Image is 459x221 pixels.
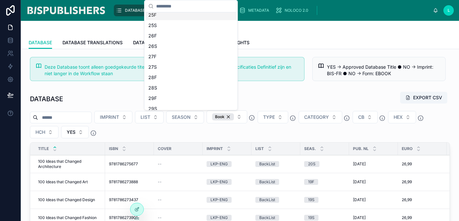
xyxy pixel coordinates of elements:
[304,179,345,185] a: 19F
[207,161,248,167] a: LKP-ENG
[146,62,236,72] div: 27S
[146,104,236,114] div: 29S
[158,179,199,185] a: --
[402,179,443,185] a: 26,99
[109,179,138,185] span: 9781786273888
[100,114,119,120] span: IMPRINT
[144,12,237,110] div: Suggestions
[158,161,199,167] a: --
[255,215,296,221] a: BackList
[38,197,95,202] span: 100 Ideas that Changed Design
[26,5,106,16] img: App logo
[353,179,366,185] span: [DATE]
[402,197,412,202] span: 26,99
[285,8,308,13] span: NOLOCO 2.0
[308,179,314,185] div: 19F
[109,197,138,202] span: 9781786273437
[146,10,236,20] div: 25F
[353,215,366,220] span: [DATE]
[207,110,247,123] button: Select Button
[146,41,236,51] div: 26S
[259,197,275,203] div: BackList
[38,197,101,202] a: 100 Ideas that Changed Design
[210,179,228,185] div: LKP-ENG
[30,94,63,104] h1: DATABASE
[304,146,316,151] span: SEAS.
[400,92,447,104] button: EXPORT CSV
[263,114,275,120] span: TYPE
[146,51,236,62] div: 27F
[94,111,132,123] button: Select Button
[388,111,416,123] button: Select Button
[402,146,412,151] span: EURO
[353,161,394,167] a: [DATE]
[158,197,162,202] span: --
[146,83,236,93] div: 28S
[125,8,145,13] span: DATABASE
[207,179,248,185] a: LKP-ENG
[109,197,150,202] a: 9781786273437
[358,114,364,120] span: CB
[207,215,248,221] a: LKP-ENG
[304,114,329,120] span: CATEGORY
[146,93,236,104] div: 29F
[402,161,412,167] span: 26,99
[38,215,101,220] a: 100 Ideas that Changed Fashion
[135,111,164,123] button: Select Button
[38,179,101,185] a: 100 Ideas that Changed Art
[38,159,101,169] a: 100 Ideas that Changed Architecture
[61,126,89,138] button: Select Button
[255,179,296,185] a: BackList
[255,197,296,203] a: BackList
[146,31,236,41] div: 26F
[29,39,52,46] span: DATABASE
[158,215,199,220] a: --
[38,146,49,151] span: TITLE
[353,111,378,123] button: Select Button
[141,114,150,120] span: LIST
[259,161,275,167] div: BackList
[146,20,236,31] div: 25S
[402,179,412,185] span: 26,99
[327,64,433,76] span: YES → Approved Database Title ● NO → Imprint: BIS-FR ● NO → Form: EBOOK
[62,39,123,46] span: DATABASE TRANSLATIONS
[109,161,138,167] span: 9781786275677
[172,114,191,120] span: SEASON
[45,64,299,77] div: Deze Database toont alleen goedgekeurde titels (ADT=YES), dit zijn titels waarvan de Specificatie...
[327,64,440,77] div: YES → Approved Database Title ● NO → Imprint: BIS-FR ● NO → Form: EBOOK
[35,129,45,135] span: HCH
[353,197,366,202] span: [DATE]
[299,111,342,123] button: Select Button
[448,8,450,13] span: L
[237,5,274,16] a: METADATA
[248,8,269,13] span: METADATA
[402,197,443,202] a: 26,99
[29,37,52,49] a: DATABASE
[67,129,75,135] span: YES
[109,146,118,151] span: ISBN
[207,197,248,203] a: LKP-ENG
[109,215,138,220] span: 9781786273901
[62,37,123,50] a: DATABASE TRANSLATIONS
[402,161,443,167] a: 26,99
[353,146,369,151] span: PUB. NL
[45,64,291,76] span: Deze Database toont alleen goedgekeurde titels (ADT=YES), dit zijn titels waarvan de Specificatie...
[38,215,97,220] span: 100 Ideas that Changed Fashion
[394,114,403,120] span: HEX
[133,39,177,46] span: DATABASE EBOOKS
[207,146,223,151] span: IMPRINT
[259,215,275,221] div: BackList
[114,5,150,16] a: DATABASE
[111,3,433,18] div: scrollable content
[158,146,171,151] span: COVER
[258,111,288,123] button: Select Button
[353,179,394,185] a: [DATE]
[402,215,443,220] a: 26,99
[210,197,228,203] div: LKP-ENG
[109,161,150,167] a: 9781786275677
[274,5,313,16] a: NOLOCO 2.0
[255,146,264,151] span: LIST
[353,161,366,167] span: [DATE]
[308,215,315,221] div: 19S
